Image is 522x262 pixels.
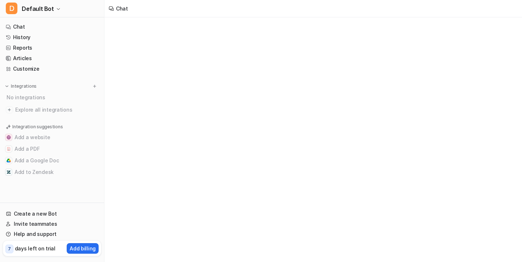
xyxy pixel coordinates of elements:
[12,124,63,130] p: Integration suggestions
[7,147,11,151] img: Add a PDF
[70,245,96,252] p: Add billing
[6,3,17,14] span: D
[4,84,9,89] img: expand menu
[3,22,101,32] a: Chat
[3,143,101,155] button: Add a PDFAdd a PDF
[3,53,101,63] a: Articles
[3,155,101,166] button: Add a Google DocAdd a Google Doc
[7,170,11,174] img: Add to Zendesk
[11,83,37,89] p: Integrations
[3,219,101,229] a: Invite teammates
[3,229,101,239] a: Help and support
[3,83,39,90] button: Integrations
[3,132,101,143] button: Add a websiteAdd a website
[3,43,101,53] a: Reports
[67,243,99,254] button: Add billing
[7,135,11,140] img: Add a website
[116,5,128,12] div: Chat
[15,104,98,116] span: Explore all integrations
[3,64,101,74] a: Customize
[15,245,55,252] p: days left on trial
[22,4,54,14] span: Default Bot
[6,106,13,113] img: explore all integrations
[92,84,97,89] img: menu_add.svg
[3,32,101,42] a: History
[3,105,101,115] a: Explore all integrations
[3,209,101,219] a: Create a new Bot
[8,246,11,252] p: 7
[3,166,101,178] button: Add to ZendeskAdd to Zendesk
[4,91,101,103] div: No integrations
[7,158,11,163] img: Add a Google Doc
